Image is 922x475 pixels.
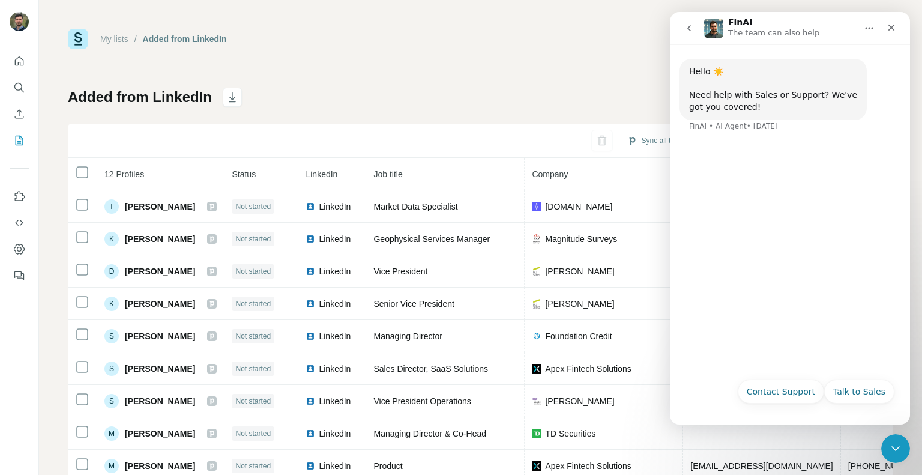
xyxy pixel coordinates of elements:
[306,461,315,471] img: LinkedIn logo
[373,234,490,244] span: Geophysical Services Manager
[319,233,351,245] span: LinkedIn
[545,395,614,407] span: [PERSON_NAME]
[306,299,315,309] img: LinkedIn logo
[545,298,614,310] span: [PERSON_NAME]
[232,169,256,179] span: Status
[104,426,119,441] div: M
[10,265,29,286] button: Feedback
[373,429,486,438] span: Managing Director & Co-Head
[104,394,119,408] div: S
[545,233,617,245] span: Magnitude Surveys
[125,428,195,440] span: [PERSON_NAME]
[545,265,614,277] span: [PERSON_NAME]
[690,461,833,471] span: [EMAIL_ADDRESS][DOMAIN_NAME]
[143,33,227,45] div: Added from LinkedIn
[532,331,541,341] img: company-logo
[306,331,315,341] img: LinkedIn logo
[104,232,119,246] div: K
[235,428,271,439] span: Not started
[235,234,271,244] span: Not started
[306,234,315,244] img: LinkedIn logo
[10,130,29,151] button: My lists
[373,169,402,179] span: Job title
[532,202,541,211] img: company-logo
[319,428,351,440] span: LinkedIn
[532,396,541,406] img: company-logo
[125,460,195,472] span: [PERSON_NAME]
[306,202,315,211] img: LinkedIn logo
[235,266,271,277] span: Not started
[10,238,29,260] button: Dashboard
[235,461,271,471] span: Not started
[306,396,315,406] img: LinkedIn logo
[306,429,315,438] img: LinkedIn logo
[545,428,595,440] span: TD Securities
[532,169,568,179] span: Company
[235,363,271,374] span: Not started
[306,169,337,179] span: LinkedIn
[104,264,119,279] div: D
[125,265,195,277] span: [PERSON_NAME]
[125,298,195,310] span: [PERSON_NAME]
[670,12,910,425] iframe: Intercom live chat
[532,299,541,309] img: company-logo
[545,363,631,375] span: Apex Fintech Solutions
[532,267,541,276] img: company-logo
[235,201,271,212] span: Not started
[306,364,315,374] img: LinkedIn logo
[373,267,427,276] span: Vice President
[235,298,271,309] span: Not started
[104,199,119,214] div: I
[373,299,454,309] span: Senior Vice President
[104,362,119,376] div: S
[10,103,29,125] button: Enrich CSV
[373,331,442,341] span: Managing Director
[373,202,457,211] span: Market Data Specialist
[306,267,315,276] img: LinkedIn logo
[10,186,29,207] button: Use Surfe on LinkedIn
[373,364,488,374] span: Sales Director, SaaS Solutions
[10,77,29,98] button: Search
[134,33,137,45] li: /
[373,461,402,471] span: Product
[319,330,351,342] span: LinkedIn
[125,201,195,213] span: [PERSON_NAME]
[68,29,88,49] img: Surfe Logo
[68,88,212,107] h1: Added from LinkedIn
[104,329,119,343] div: S
[545,460,631,472] span: Apex Fintech Solutions
[104,459,119,473] div: M
[319,363,351,375] span: LinkedIn
[125,330,195,342] span: [PERSON_NAME]
[532,364,541,374] img: company-logo
[545,201,612,213] span: [DOMAIN_NAME]
[235,331,271,342] span: Not started
[10,12,29,31] img: Avatar
[10,50,29,72] button: Quick start
[545,330,612,342] span: Foundation Credit
[619,132,730,150] button: Sync all to Pipedrive (12)
[881,434,910,463] iframe: Intercom live chat
[319,298,351,310] span: LinkedIn
[125,363,195,375] span: [PERSON_NAME]
[104,169,144,179] span: 12 Profiles
[532,429,541,438] img: company-logo
[100,34,128,44] a: My lists
[235,396,271,407] span: Not started
[125,233,195,245] span: [PERSON_NAME]
[532,234,541,244] img: company-logo
[319,201,351,213] span: LinkedIn
[532,461,541,471] img: company-logo
[373,396,471,406] span: Vice President Operations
